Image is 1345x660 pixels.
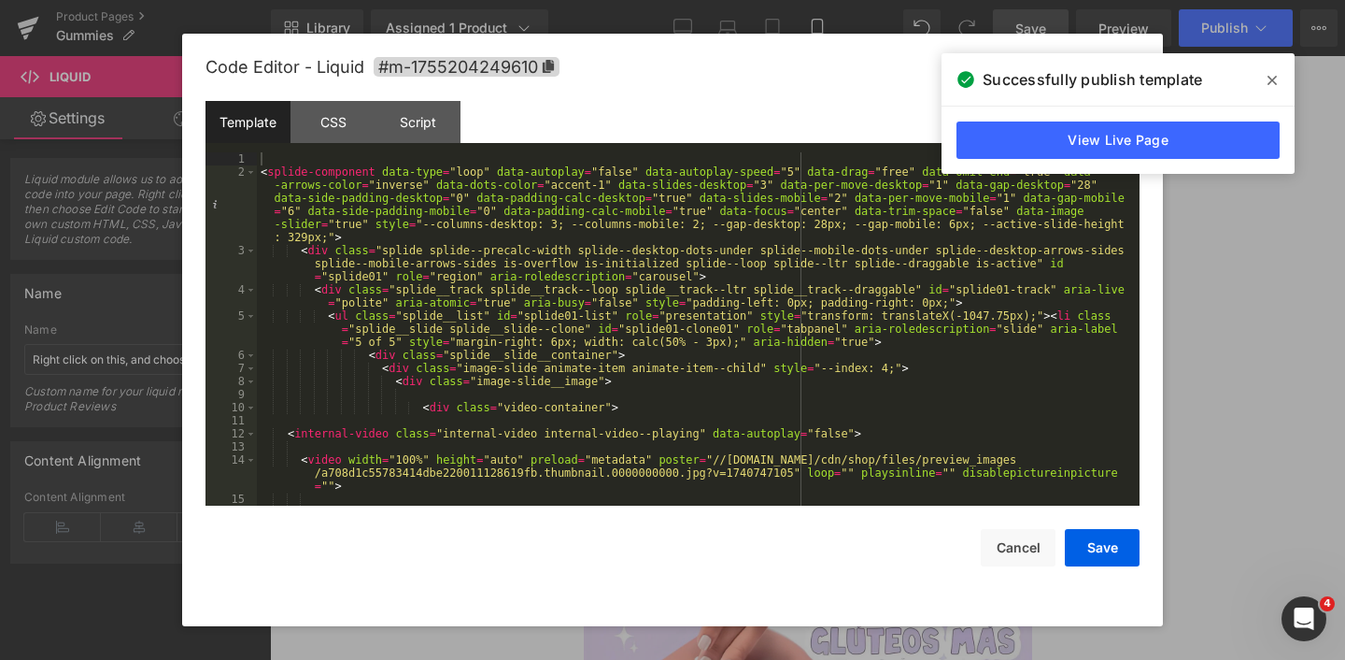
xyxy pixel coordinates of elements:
span: 4 [1320,596,1335,611]
div: 12 [205,427,257,440]
div: 8 [205,375,257,388]
div: 3 [205,244,257,283]
div: 9 [205,388,257,401]
span: Code Editor - Liquid [205,57,364,77]
div: 10 [205,401,257,414]
div: 13 [205,440,257,453]
span: Click to copy [374,57,559,77]
button: Cancel [981,529,1055,567]
div: 6 [205,349,257,362]
a: View Live Page [956,122,1280,159]
div: 11 [205,414,257,427]
div: 7 [205,362,257,375]
span: Liquid [185,1,234,29]
span: Successfully publish template [983,68,1202,91]
div: 5 [205,309,257,349]
div: Template [205,101,290,143]
div: 4 [205,283,257,309]
div: CSS [290,101,375,143]
iframe: Intercom live chat [1281,596,1326,641]
div: 14 [205,453,257,493]
div: 15 [205,493,257,506]
button: Save [1065,529,1140,567]
a: Expand / Collapse [258,1,282,29]
div: 2 [205,165,257,244]
div: Script [375,101,460,143]
div: 1 [205,152,257,165]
